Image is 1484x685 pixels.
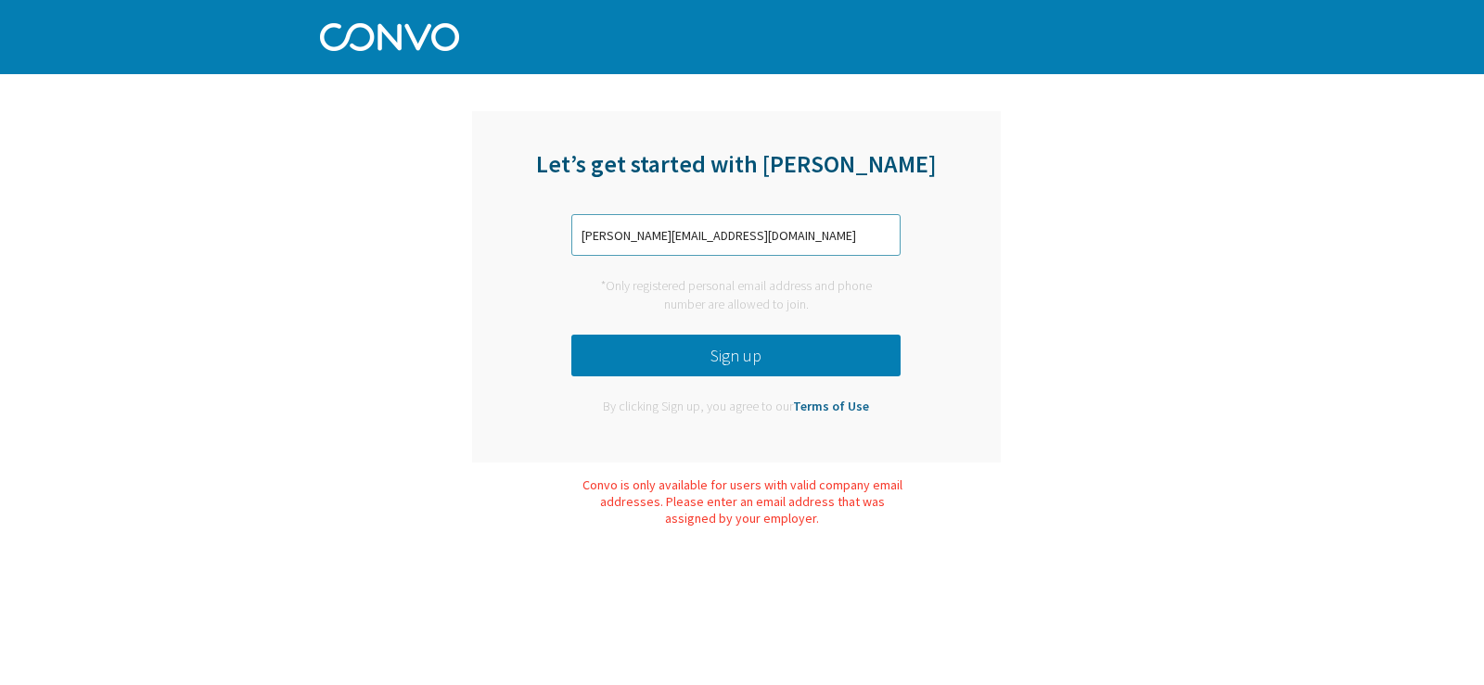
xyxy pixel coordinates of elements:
div: Convo is only available for users with valid company email addresses. Please enter an email addre... [580,476,904,526]
a: Terms of Use [793,398,869,414]
div: *Only registered personal email address and phone number are allowed to join. [571,277,901,313]
div: Let’s get started with [PERSON_NAME] [472,148,1001,202]
input: Enter phone number or email address [571,214,901,256]
div: By clicking Sign up, you agree to our [589,398,883,416]
img: Convo Logo [320,19,459,51]
button: Sign up [571,335,901,376]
